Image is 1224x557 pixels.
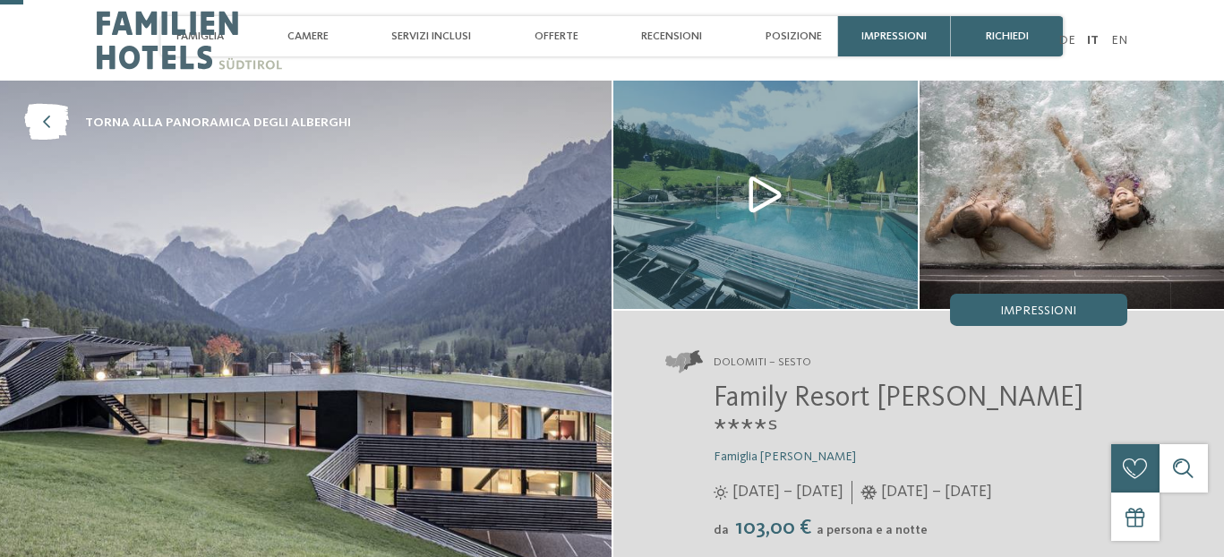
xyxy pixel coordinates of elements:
[85,114,351,132] span: torna alla panoramica degli alberghi
[714,450,856,463] span: Famiglia [PERSON_NAME]
[714,524,729,536] span: da
[24,105,351,141] a: torna alla panoramica degli alberghi
[731,518,815,539] span: 103,00 €
[1111,34,1127,47] a: EN
[1000,304,1076,317] span: Impressioni
[714,384,1083,447] span: Family Resort [PERSON_NAME] ****ˢ
[732,481,843,503] span: [DATE] – [DATE]
[881,481,992,503] span: [DATE] – [DATE]
[613,81,918,309] img: Il nostro family hotel a Sesto, il vostro rifugio sulle Dolomiti.
[920,81,1224,309] img: Il nostro family hotel a Sesto, il vostro rifugio sulle Dolomiti.
[714,485,728,500] i: Orari d'apertura estate
[817,524,928,536] span: a persona e a notte
[714,355,811,371] span: Dolomiti – Sesto
[860,485,877,500] i: Orari d'apertura inverno
[1087,34,1099,47] a: IT
[1058,34,1075,47] a: DE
